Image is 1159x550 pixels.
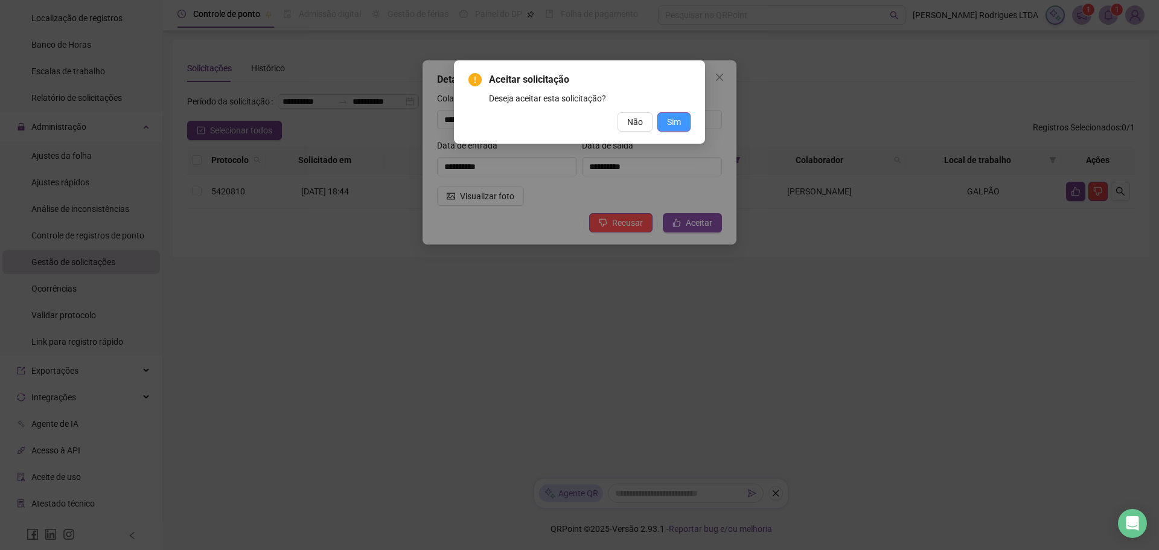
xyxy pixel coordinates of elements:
span: Sim [667,115,681,129]
span: Aceitar solicitação [489,72,691,87]
div: Deseja aceitar esta solicitação? [489,92,691,105]
button: Sim [657,112,691,132]
span: Não [627,115,643,129]
button: Não [618,112,653,132]
span: exclamation-circle [468,73,482,86]
div: Open Intercom Messenger [1118,509,1147,538]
